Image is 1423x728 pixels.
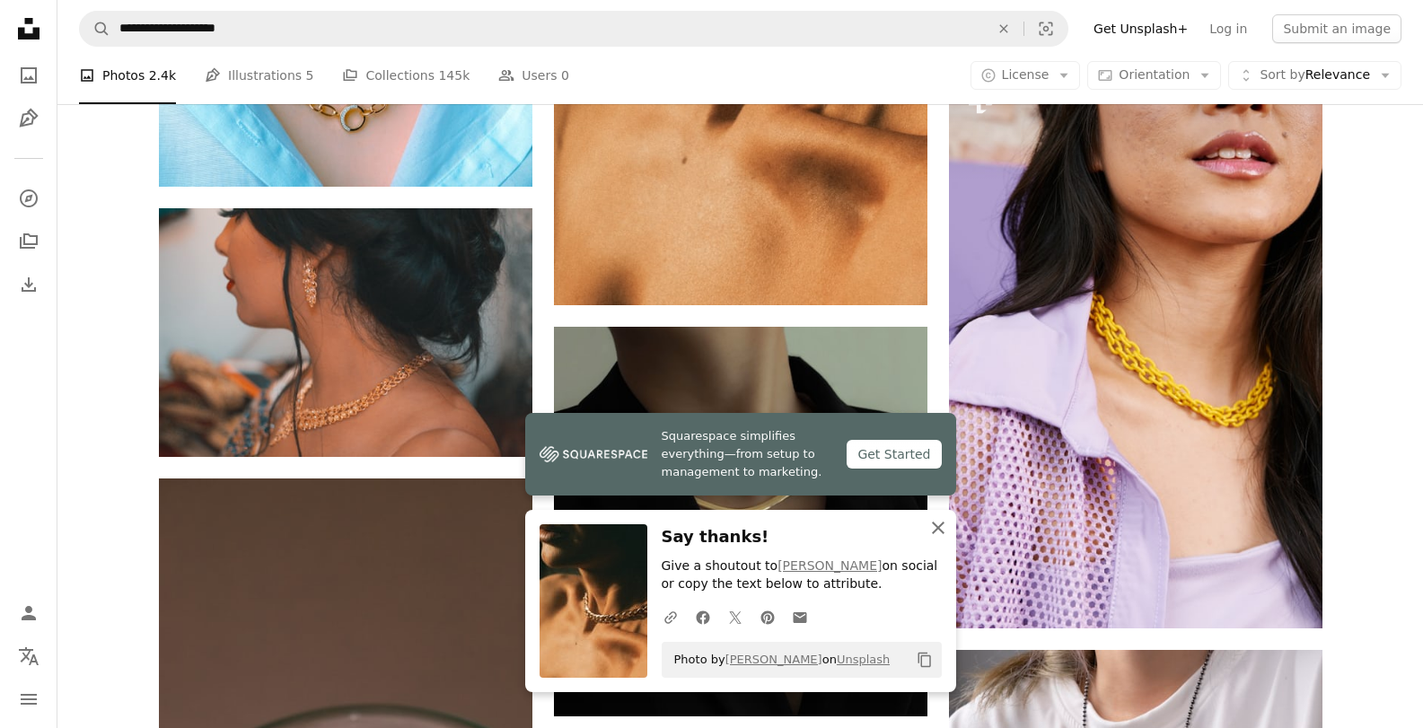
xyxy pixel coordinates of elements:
a: Share on Pinterest [751,599,784,635]
button: Clear [984,12,1023,46]
a: Users 0 [498,47,569,104]
span: 0 [561,66,569,85]
a: Explore [11,180,47,216]
a: Log in / Sign up [11,595,47,631]
a: Download History [11,267,47,303]
span: Sort by [1260,67,1304,82]
a: [PERSON_NAME] [725,653,822,666]
button: License [971,61,1081,90]
span: Photo by on [665,645,891,674]
a: Squarespace simplifies everything—from setup to management to marketing.Get Started [525,413,956,496]
span: Orientation [1119,67,1190,82]
a: Home — Unsplash [11,11,47,50]
a: Illustrations [11,101,47,136]
a: a woman wearing a gold necklace and earrings [159,324,532,340]
a: Share over email [784,599,816,635]
a: Log in [1199,14,1258,43]
button: Submit an image [1272,14,1401,43]
a: Collections [11,224,47,259]
a: Photos [11,57,47,93]
img: file-1747939142011-51e5cc87e3c9 [540,441,647,468]
img: a woman wearing a yellow chain necklace [949,69,1322,628]
a: Collections 145k [342,47,470,104]
h3: Say thanks! [662,524,942,550]
a: a woman wearing a yellow chain necklace [949,340,1322,356]
button: Copy to clipboard [909,645,940,675]
form: Find visuals sitewide [79,11,1068,47]
button: Menu [11,681,47,717]
span: Relevance [1260,66,1370,84]
a: Unsplash [837,653,890,666]
a: Share on Facebook [687,599,719,635]
button: Visual search [1024,12,1067,46]
img: woman in black blazer wearing gold necklace [554,327,927,716]
button: Sort byRelevance [1228,61,1401,90]
button: Language [11,638,47,674]
span: 145k [438,66,470,85]
a: Illustrations 5 [205,47,313,104]
p: Give a shoutout to on social or copy the text below to attribute. [662,557,942,593]
a: Share on Twitter [719,599,751,635]
a: Get Unsplash+ [1083,14,1199,43]
span: Squarespace simplifies everything—from setup to management to marketing. [662,427,833,481]
span: 5 [306,66,314,85]
div: Get Started [847,440,941,469]
button: Orientation [1087,61,1221,90]
button: Search Unsplash [80,12,110,46]
a: [PERSON_NAME] [777,558,882,573]
span: License [1002,67,1050,82]
img: a woman wearing a gold necklace and earrings [159,208,532,457]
